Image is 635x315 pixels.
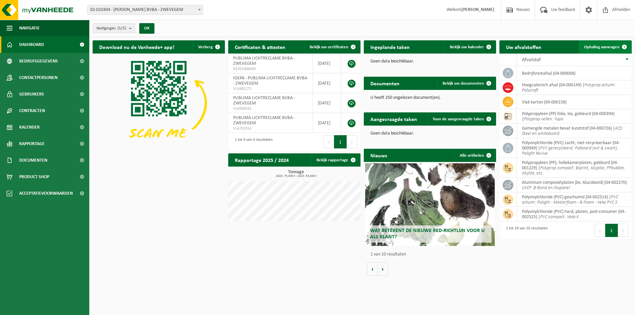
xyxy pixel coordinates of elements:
[93,40,181,53] h2: Download nu de Vanheede+ app!
[232,170,360,178] h3: Tonnage
[93,54,225,153] img: Download de VHEPlus App
[19,119,40,136] span: Kalender
[19,36,44,53] span: Dashboard
[618,224,628,237] button: Next
[334,135,347,148] button: 1
[522,83,616,93] i: Polyprop schuim: Polycraft
[517,124,632,138] td: gemengde metalen bevat kunststof (04-000726) |
[443,81,484,86] span: Bekijk uw documenten
[378,262,388,276] button: Volgende
[517,178,632,192] td: aluminium composietplaten (bv. Alucobond) (04-002270) |
[313,113,341,133] td: [DATE]
[232,135,273,149] div: 1 tot 4 van 4 resultaten
[454,149,495,162] a: Alle artikelen
[364,40,416,53] h2: Ingeplande taken
[19,53,58,69] span: Bedrijfsgegevens
[19,169,49,185] span: Product Shop
[540,215,579,219] i: PVC compact: Veka K
[450,45,484,49] span: Bekijk uw kalender
[304,40,360,54] a: Bekijk uw certificaten
[427,112,495,126] a: Toon de aangevraagde taken
[461,7,494,12] strong: [PERSON_NAME]
[139,23,154,34] button: OK
[579,40,631,54] a: Ophaling aanvragen
[228,153,295,166] h2: Rapportage 2025 / 2024
[232,175,360,178] span: 2024: 75,630 t - 2025: 33,840 t
[193,40,224,54] button: Verberg
[517,66,632,80] td: bedrijfsrestafval (04-000008)
[19,102,45,119] span: Contracten
[517,80,632,95] td: hoogcalorisch afval (04-000149) |
[310,45,348,49] span: Bekijk uw certificaten
[370,228,485,240] span: Wat betekent de nieuwe RED-richtlijn voor u als klant?
[323,135,334,148] button: Previous
[517,158,632,178] td: polypropyleen (PP), hollekamerplaten, gekleurd (04-001229) |
[198,45,213,49] span: Verberg
[19,185,73,202] span: Acceptatievoorwaarden
[499,40,548,53] h2: Uw afvalstoffen
[233,76,307,86] span: IGEPA - PUBLIMA LICHTRECLAME BVBA - ZWEVEGEM
[313,93,341,113] td: [DATE]
[117,26,126,30] count: (5/5)
[233,96,295,106] span: PUBLIMA LICHTRECLAME BVBA - ZWEVEGEM
[233,66,308,72] span: RED25008690
[365,163,495,246] a: Wat betekent de nieuwe RED-richtlijn voor u als klant?
[88,5,203,15] span: 02-010304 - PUBLIMA LICHTRECLAME BVBA - ZWEVEGEM
[517,138,632,158] td: polyvinylchloride (PVC) zacht, niet-recycleerbaar (04-000949) |
[595,224,605,237] button: Previous
[233,86,308,92] span: VLA901272
[517,109,632,124] td: polypropyleen (PP) folie, los, gekleurd (04-000394) |
[93,23,135,33] button: Vestigingen(5/5)
[313,73,341,93] td: [DATE]
[311,153,360,167] a: Bekijk rapportage
[517,207,632,221] td: polyvinylchloride (PVC) hard, platen, post-consumer (04-002525) |
[233,106,308,111] span: VLA900542
[233,115,295,126] span: PUBLIMA LICHTRECLAME BVBA - ZWEVEGEM
[524,185,570,190] i: ACP: B-Bond en Alupanel
[87,5,203,15] span: 02-010304 - PUBLIMA LICHTRECLAME BVBA - ZWEVEGEM
[433,117,484,121] span: Toon de aangevraagde taken
[370,59,489,64] p: Geen data beschikbaar.
[584,45,619,49] span: Ophaling aanvragen
[313,54,341,73] td: [DATE]
[19,86,44,102] span: Gebruikers
[364,112,424,125] h2: Aangevraagde taken
[19,20,40,36] span: Navigatie
[233,56,295,66] span: PUBLIMA LICHTRECLAME BVBA - ZWEVEGEM
[96,23,126,33] span: Vestigingen
[347,135,357,148] button: Next
[19,69,58,86] span: Contactpersonen
[503,223,548,238] div: 1 tot 10 van 10 resultaten
[524,117,563,122] i: Polyprop vellen: Yupo
[19,152,47,169] span: Documenten
[364,149,394,162] h2: Nieuws
[444,40,495,54] a: Bekijk uw kalender
[228,40,292,53] h2: Certificaten & attesten
[517,95,632,109] td: vlak karton (04-000158)
[233,126,308,131] span: VLA702356
[437,77,495,90] a: Bekijk uw documenten
[522,57,541,62] span: Afvalstof
[522,166,625,176] i: Polyprop compact: Biprint, Akyplac, PPbubble, Akylite, etc.
[367,262,378,276] button: Vorige
[370,252,493,257] p: 1 van 10 resultaten
[370,131,489,136] p: Geen data beschikbaar.
[605,224,618,237] button: 1
[522,126,623,136] i: ACS: Steel en whiteboard
[522,146,618,156] i: PVC gerecycleerd: Palboard (wit & zwart), Palight Revive
[522,195,618,205] i: PVC schuim: Palight - Masterfoam - B-Foam - Veka PVC S
[370,96,489,100] p: U heeft 250 ongelezen document(en).
[19,136,45,152] span: Rapportage
[364,77,406,90] h2: Documenten
[517,192,632,207] td: polyvinylchloride (PVC) geschuimd (04-002514) |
